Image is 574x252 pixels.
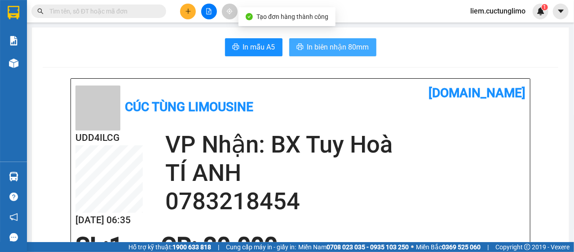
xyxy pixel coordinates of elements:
h2: VP Nhận: BX Tuy Hoà [165,130,525,159]
h2: [DATE] 06:35 [75,213,143,228]
span: file-add [206,8,212,14]
span: | [218,242,219,252]
button: aim [222,4,238,19]
span: question-circle [9,193,18,201]
img: warehouse-icon [9,58,18,68]
button: plus [180,4,196,19]
span: aim [226,8,233,14]
span: Tạo đơn hàng thành công [256,13,328,20]
span: In biên nhận 80mm [307,41,369,53]
span: | [487,242,489,252]
img: warehouse-icon [9,172,18,181]
h2: 0783218454 [165,187,525,216]
span: search [37,8,44,14]
span: printer [232,43,239,52]
span: Miền Nam [298,242,409,252]
sup: 1 [542,4,548,10]
button: caret-down [553,4,569,19]
span: plus [185,8,191,14]
span: 1 [543,4,546,10]
strong: 0369 525 060 [442,243,481,251]
img: solution-icon [9,36,18,45]
span: Miền Bắc [416,242,481,252]
strong: 0708 023 035 - 0935 103 250 [327,243,409,251]
span: message [9,233,18,242]
span: Hỗ trợ kỹ thuật: [128,242,211,252]
button: file-add [201,4,217,19]
span: check-circle [246,13,253,20]
h2: TÍ ANH [165,159,525,187]
b: [DOMAIN_NAME] [428,85,525,100]
span: liem.cuctunglimo [463,5,533,17]
b: Cúc Tùng Limousine [125,99,253,114]
button: printerIn mẫu A5 [225,38,283,56]
img: logo-vxr [8,6,19,19]
button: printerIn biên nhận 80mm [289,38,376,56]
span: caret-down [557,7,565,15]
span: In mẫu A5 [243,41,275,53]
input: Tìm tên, số ĐT hoặc mã đơn [49,6,155,16]
span: ⚪️ [411,245,414,249]
img: icon-new-feature [537,7,545,15]
h2: UDD4ILCG [75,130,143,145]
span: notification [9,213,18,221]
strong: 1900 633 818 [172,243,211,251]
span: Cung cấp máy in - giấy in: [226,242,296,252]
span: copyright [524,244,530,250]
span: printer [296,43,304,52]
